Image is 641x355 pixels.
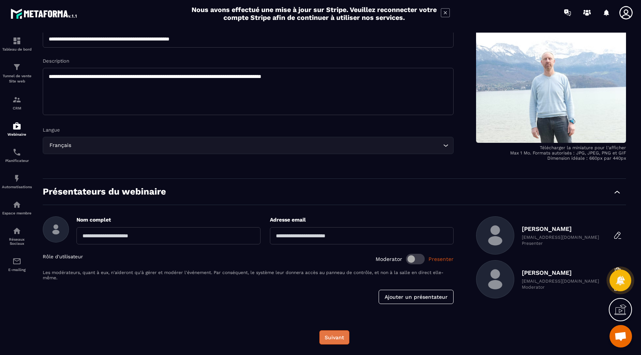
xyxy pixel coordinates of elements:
p: Nom complet [76,216,261,223]
p: Adresse email [270,216,454,223]
span: Moderator [376,256,402,262]
p: Rôle d'utilisateur [43,254,83,264]
span: Presenter [428,256,454,262]
p: Réseaux Sociaux [2,237,32,246]
a: automationsautomationsEspace membre [2,195,32,221]
img: automations [12,174,21,183]
label: Langue [43,127,60,133]
a: emailemailE-mailing [2,251,32,277]
a: schedulerschedulerPlanificateur [2,142,32,168]
p: Planificateur [2,159,32,163]
h2: Nous avons effectué une mise à jour sur Stripe. Veuillez reconnecter votre compte Stripe afin de ... [191,6,437,21]
img: formation [12,63,21,72]
p: Tableau de bord [2,47,32,51]
img: scheduler [12,148,21,157]
p: Espace membre [2,211,32,215]
a: automationsautomationsWebinaire [2,116,32,142]
p: Moderator [522,285,599,290]
span: Français [48,141,73,150]
p: Webinaire [2,132,32,136]
div: Search for option [43,137,454,154]
a: social-networksocial-networkRéseaux Sociaux [2,221,32,251]
p: Télécharger la miniature pour l'afficher [476,145,626,150]
p: Les modérateurs, quant à eux, n'aideront qu'à gérer et modérer l'événement. Par conséquent, le sy... [43,270,454,280]
p: E-mailing [2,268,32,272]
p: Présentateurs du webinaire [43,186,166,197]
img: logo [10,7,78,20]
div: Ouvrir le chat [610,325,632,348]
img: automations [12,121,21,130]
img: social-network [12,226,21,235]
input: Search for option [73,141,441,150]
p: [EMAIL_ADDRESS][DOMAIN_NAME] [522,279,599,284]
a: formationformationTunnel de vente Site web [2,57,32,90]
p: Presenter [522,241,599,246]
img: automations [12,200,21,209]
p: Dimension idéale : 660px par 440px [476,156,626,161]
label: Description [43,58,69,64]
p: [EMAIL_ADDRESS][DOMAIN_NAME] [522,235,599,240]
button: Ajouter un présentateur [379,290,454,304]
a: automationsautomationsAutomatisations [2,168,32,195]
a: formationformationCRM [2,90,32,116]
p: Automatisations [2,185,32,189]
img: formation [12,36,21,45]
a: formationformationTableau de bord [2,31,32,57]
img: email [12,257,21,266]
button: Suivant [319,330,349,345]
p: Max 1 Mo. Formats autorisés : JPG, JPEG, PNG et GIF [476,150,626,156]
p: CRM [2,106,32,110]
p: [PERSON_NAME] [522,225,599,232]
p: [PERSON_NAME] [522,269,599,276]
img: formation [12,95,21,104]
p: Tunnel de vente Site web [2,73,32,84]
